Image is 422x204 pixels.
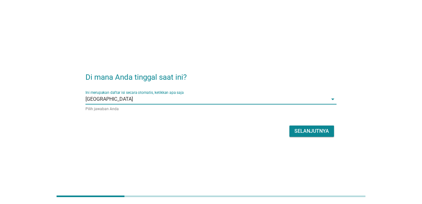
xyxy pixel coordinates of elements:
i: arrow_drop_down [329,95,337,103]
div: Pilih jawaban Anda [85,107,337,111]
input: Ini merupakan daftar isi secara otomatis, ketikkan apa saja [133,94,328,104]
div: Selanjutnya [294,127,329,135]
span: [GEOGRAPHIC_DATA] [85,96,133,102]
h2: Di mana Anda tinggal saat ini? [85,65,337,83]
button: Selanjutnya [289,126,334,137]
